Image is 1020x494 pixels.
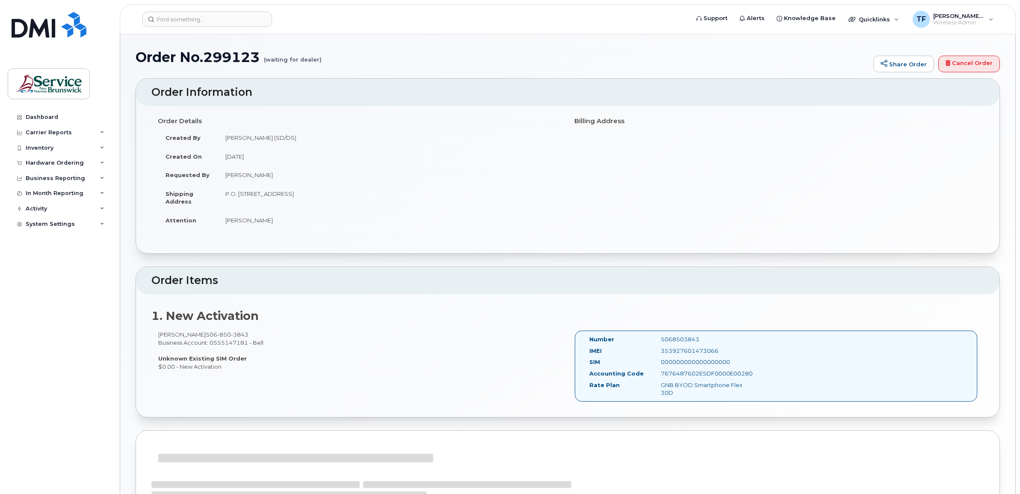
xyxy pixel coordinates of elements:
strong: Requested By [166,172,210,178]
span: 506 [206,331,248,338]
div: GNB BYOD Smartphone Flex 30D [654,381,755,397]
a: Cancel Order [938,56,1000,73]
strong: Attention [166,217,196,224]
strong: Created On [166,153,202,160]
span: 3843 [231,331,248,338]
div: 353927601473066 [654,347,755,355]
label: IMEI [589,347,602,355]
a: Share Order [873,56,934,73]
label: Number [589,335,614,343]
td: [DATE] [218,147,562,166]
label: Accounting Code [589,370,644,378]
h2: Order Information [151,86,984,98]
h4: Billing Address [574,118,978,125]
div: 7676487602ESDF0000E00280 [654,370,755,378]
div: [PERSON_NAME] Business Account: 0555147181 - Bell $0.00 - New Activation [151,331,568,370]
strong: Unknown Existing SIM Order [158,355,247,362]
strong: Shipping Address [166,190,193,205]
h2: Order Items [151,275,984,287]
span: 850 [217,331,231,338]
label: SIM [589,358,600,366]
td: [PERSON_NAME] (SD/DS) [218,128,562,147]
div: 000000000000000000 [654,358,755,366]
h1: Order No.299123 [136,50,869,65]
td: [PERSON_NAME] [218,211,562,230]
td: [PERSON_NAME] [218,166,562,184]
label: Rate Plan [589,381,620,389]
h4: Order Details [158,118,562,125]
div: 5068503843 [654,335,755,343]
strong: 1. New Activation [151,309,259,323]
small: (waiting for dealer) [264,50,322,63]
strong: Created By [166,134,201,141]
td: P.O. [STREET_ADDRESS] [218,184,562,211]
